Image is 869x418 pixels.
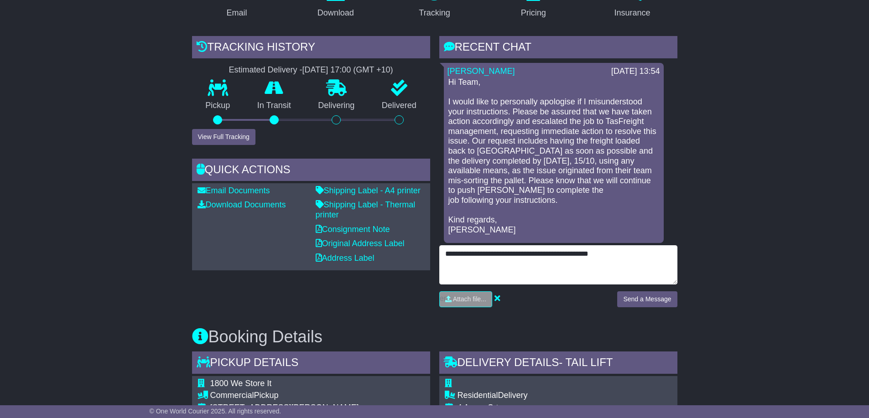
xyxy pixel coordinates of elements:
[458,403,647,413] div: 4 Amon Crt
[210,379,272,388] span: 1800 We Store It
[244,101,305,111] p: In Transit
[192,65,430,75] div: Estimated Delivery -
[150,408,281,415] span: © One World Courier 2025. All rights reserved.
[302,65,393,75] div: [DATE] 17:00 (GMT +10)
[198,186,270,195] a: Email Documents
[458,391,647,401] div: Delivery
[192,328,677,346] h3: Booking Details
[316,253,375,263] a: Address Label
[611,67,660,77] div: [DATE] 13:54
[614,7,650,19] div: Insurance
[448,77,659,235] p: Hi Team, I would like to personally apologise if I misunderstood your instructions. Please be ass...
[316,186,421,195] a: Shipping Label - A4 printer
[419,7,450,19] div: Tracking
[448,67,515,76] a: [PERSON_NAME]
[210,391,386,401] div: Pickup
[192,101,244,111] p: Pickup
[226,7,247,19] div: Email
[317,7,354,19] div: Download
[439,351,677,376] div: Delivery Details
[210,403,386,413] div: [STREET_ADDRESS][PERSON_NAME]
[559,356,613,368] span: - Tail Lift
[192,36,430,61] div: Tracking history
[192,129,255,145] button: View Full Tracking
[368,101,430,111] p: Delivered
[458,391,498,400] span: Residential
[305,101,369,111] p: Delivering
[617,291,677,307] button: Send a Message
[316,225,390,234] a: Consignment Note
[192,351,430,376] div: Pickup Details
[198,200,286,209] a: Download Documents
[210,391,254,400] span: Commercial
[192,159,430,183] div: Quick Actions
[439,36,677,61] div: RECENT CHAT
[521,7,546,19] div: Pricing
[316,239,405,248] a: Original Address Label
[316,200,416,219] a: Shipping Label - Thermal printer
